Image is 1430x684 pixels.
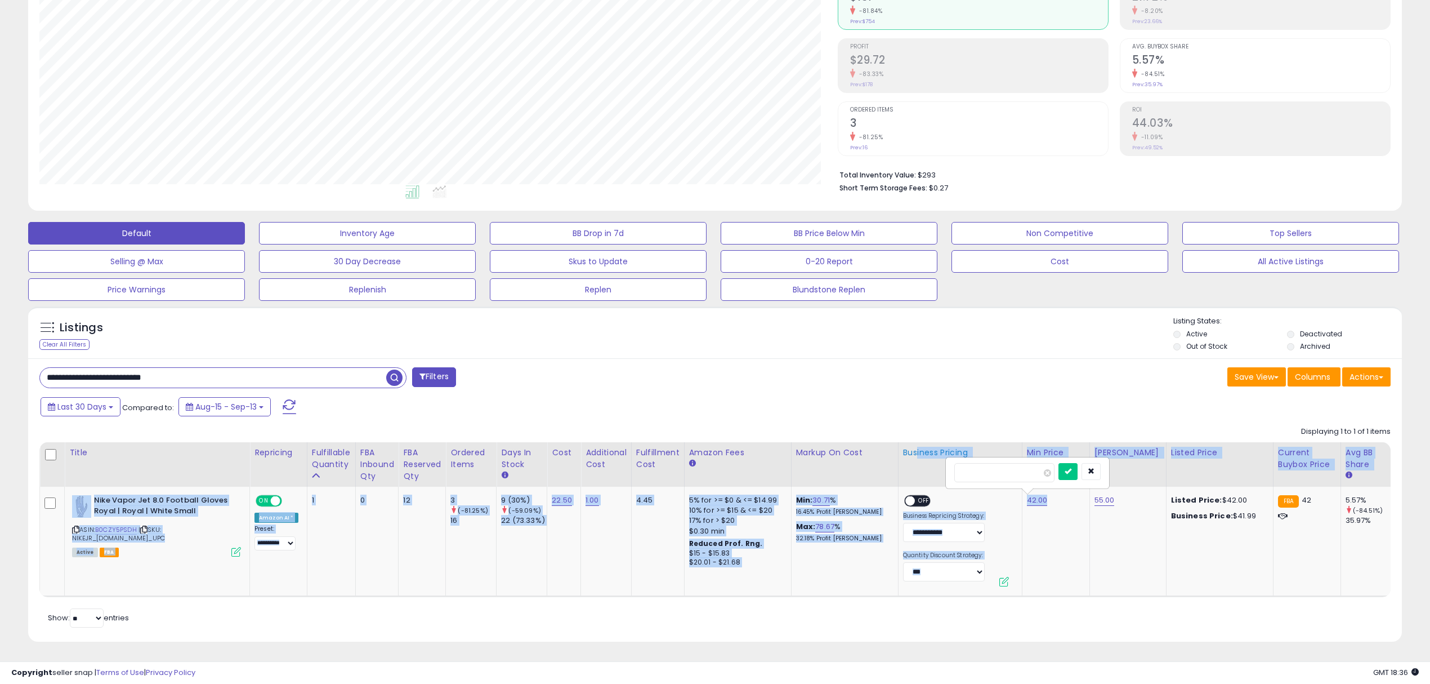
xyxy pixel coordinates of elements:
a: 1.00 [586,495,599,506]
div: Clear All Filters [39,339,90,350]
span: OFF [915,496,933,506]
button: All Active Listings [1182,250,1399,273]
a: 78.67 [815,521,834,532]
span: $0.27 [929,183,948,193]
small: (-81.25%) [458,506,488,515]
button: Inventory Age [259,222,476,245]
button: Top Sellers [1182,222,1399,245]
div: Ordered Items [450,447,491,470]
label: Business Repricing Strategy: [903,512,985,520]
button: BB Drop in 7d [490,222,707,245]
th: The percentage added to the cost of goods (COGS) that forms the calculator for Min & Max prices. [791,442,898,487]
div: Business Pricing [903,447,1017,459]
button: Filters [412,367,456,387]
div: Min Price [1027,447,1085,459]
button: 30 Day Decrease [259,250,476,273]
small: -8.20% [1137,7,1163,15]
div: 4.45 [636,495,676,505]
div: 5.57% [1346,495,1391,505]
div: FBA inbound Qty [360,447,394,482]
span: | SKU: NIKEJR_[DOMAIN_NAME]_UPC [72,525,165,542]
button: Save View [1227,367,1286,387]
small: Prev: $178 [850,81,873,88]
a: 55.00 [1094,495,1115,506]
div: 5% for >= $0 & <= $14.99 [689,495,783,505]
button: Columns [1288,367,1340,387]
div: Fulfillment Cost [636,447,680,470]
label: Active [1186,329,1207,339]
div: $15 - $15.83 [689,549,783,558]
small: Amazon Fees. [689,459,696,469]
small: -81.84% [855,7,883,15]
button: Selling @ Max [28,250,245,273]
b: Nike Vapor Jet 8.0 Football Gloves Royal | Royal | White Small [94,495,231,519]
b: Max: [796,521,816,532]
div: FBA Reserved Qty [403,447,441,482]
small: -84.51% [1137,70,1165,78]
span: Profit [850,44,1108,50]
p: 16.45% Profit [PERSON_NAME] [796,508,890,516]
div: 17% for > $20 [689,516,783,526]
b: Total Inventory Value: [839,170,916,180]
small: -11.09% [1137,133,1163,141]
a: 30.71 [812,495,830,506]
div: Preset: [254,525,298,550]
span: ROI [1132,107,1390,113]
div: Title [69,447,245,459]
div: 1 [312,495,347,505]
button: 0-20 Report [721,250,937,273]
div: Amazon Fees [689,447,786,459]
small: -83.33% [855,70,884,78]
span: Ordered Items [850,107,1108,113]
div: Displaying 1 to 1 of 1 items [1301,427,1391,437]
b: Reduced Prof. Rng. [689,539,763,548]
b: Short Term Storage Fees: [839,183,927,193]
button: Aug-15 - Sep-13 [178,397,271,416]
div: Days In Stock [501,447,542,470]
h5: Listings [60,320,103,336]
span: 2025-10-14 18:36 GMT [1373,667,1419,678]
div: [PERSON_NAME] [1094,447,1161,459]
label: Deactivated [1300,329,1342,339]
span: Avg. Buybox Share [1132,44,1390,50]
strong: Copyright [11,667,52,678]
button: Replen [490,278,707,301]
span: Show: entries [48,612,129,623]
div: 16 [450,516,496,526]
span: Last 30 Days [57,401,106,412]
a: 42.00 [1027,495,1048,506]
div: 3 [450,495,496,505]
div: Avg BB Share [1346,447,1387,470]
small: Prev: 23.66% [1132,18,1162,25]
div: $0.30 min [689,526,783,536]
div: Current Buybox Price [1278,447,1336,470]
h2: 44.03% [1132,117,1390,132]
div: 35.97% [1346,516,1391,526]
div: Fulfillable Quantity [312,447,351,470]
p: 32.18% Profit [PERSON_NAME] [796,535,890,543]
button: Actions [1342,367,1391,387]
div: Repricing [254,447,302,459]
b: Min: [796,495,813,505]
button: Price Warnings [28,278,245,301]
a: Privacy Policy [146,667,195,678]
div: 0 [360,495,390,505]
small: (-84.51%) [1353,506,1383,515]
div: 9 (30%) [501,495,547,505]
button: Replenish [259,278,476,301]
small: FBA [1278,495,1299,508]
b: Business Price: [1171,510,1233,521]
label: Out of Stock [1186,341,1227,351]
div: $41.99 [1171,511,1264,521]
small: Days In Stock. [501,470,508,481]
a: B0CZY5PSDH [95,525,137,535]
div: Listed Price [1171,447,1268,459]
div: 22 (73.33%) [501,516,547,526]
div: Markup on Cost [796,447,893,459]
div: Additional Cost [586,447,627,470]
li: $293 [839,167,1383,181]
button: Default [28,222,245,245]
div: ASIN: [72,495,241,556]
span: OFF [280,496,298,506]
small: Prev: 49.52% [1132,144,1163,151]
